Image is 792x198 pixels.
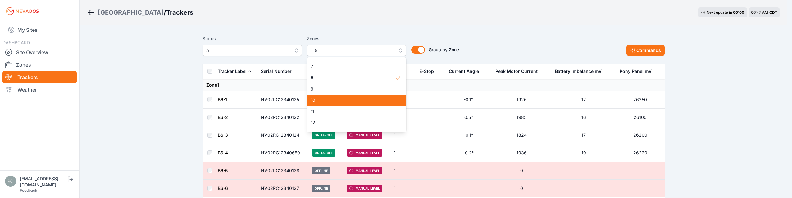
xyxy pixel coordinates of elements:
[311,120,395,126] span: 12
[311,64,395,70] span: 7
[311,47,394,54] span: 1, 8
[311,86,395,92] span: 9
[307,57,406,132] div: 1, 8
[311,108,395,115] span: 11
[311,97,395,103] span: 10
[311,75,395,81] span: 8
[307,45,406,56] button: 1, 8
[311,131,395,137] span: 13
